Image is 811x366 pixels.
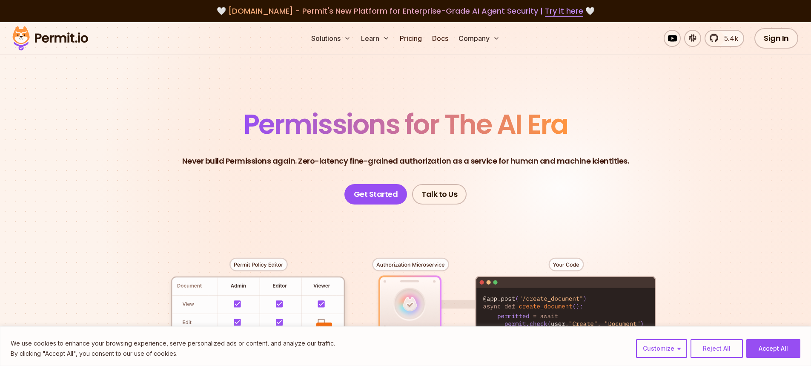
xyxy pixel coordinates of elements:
span: [DOMAIN_NAME] - Permit's New Platform for Enterprise-Grade AI Agent Security | [228,6,583,16]
p: Never build Permissions again. Zero-latency fine-grained authorization as a service for human and... [182,155,629,167]
div: 🤍 🤍 [20,5,791,17]
a: Pricing [396,30,425,47]
a: 5.4k [705,30,744,47]
button: Reject All [691,339,743,358]
button: Learn [358,30,393,47]
p: By clicking "Accept All", you consent to our use of cookies. [11,349,335,359]
img: Permit logo [9,24,92,53]
a: Talk to Us [412,184,467,205]
span: Permissions for The AI Era [244,105,568,143]
span: 5.4k [719,33,738,43]
a: Get Started [344,184,407,205]
p: We use cookies to enhance your browsing experience, serve personalized ads or content, and analyz... [11,338,335,349]
a: Try it here [545,6,583,17]
button: Accept All [746,339,800,358]
button: Customize [636,339,687,358]
a: Docs [429,30,452,47]
a: Sign In [754,28,798,49]
button: Company [455,30,503,47]
button: Solutions [308,30,354,47]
